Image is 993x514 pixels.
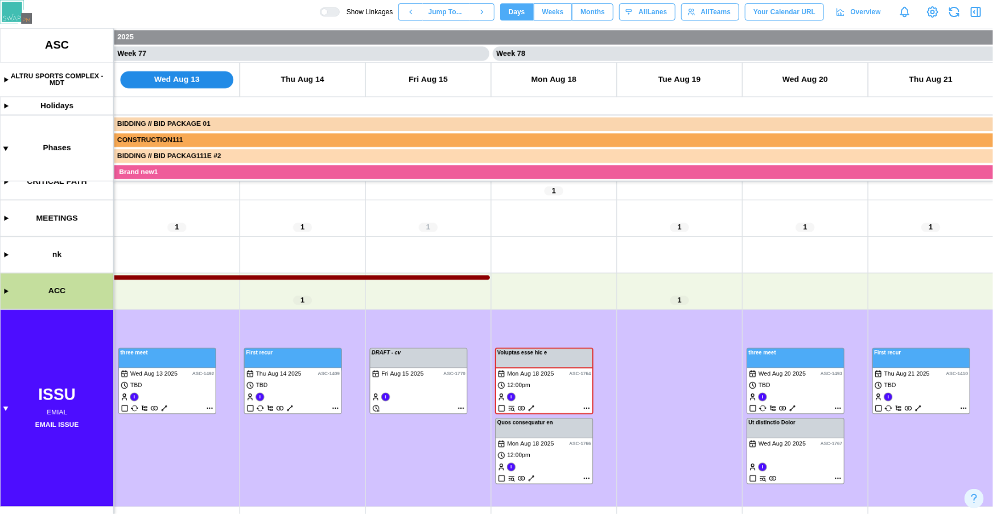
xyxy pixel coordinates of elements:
a: View Project [925,4,941,20]
span: All Lanes [638,4,667,20]
span: Jump To... [428,4,462,20]
span: Show Linkages [340,7,393,17]
button: Open Drawer [968,4,984,20]
a: Notifications [895,2,914,22]
span: Months [580,4,605,20]
span: Overview [851,4,881,20]
span: Weeks [542,4,564,20]
a: Overview [830,3,889,20]
span: Days [509,4,525,20]
button: AllLanes [619,3,675,20]
button: Months [572,3,613,20]
span: Your Calendar URL [753,4,815,20]
button: Your Calendar URL [745,3,824,20]
button: Days [500,3,534,20]
button: Weeks [534,3,572,20]
button: AllTeams [681,3,739,20]
span: All Teams [701,4,731,20]
button: Jump To... [423,3,469,20]
button: Refresh Grid [946,4,962,20]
